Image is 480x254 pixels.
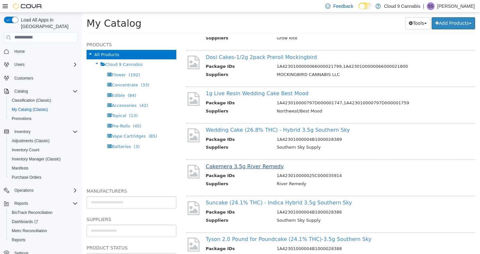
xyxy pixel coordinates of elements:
button: Operations [1,186,80,195]
span: Purchase Orders [12,175,41,180]
span: My Catalog (Classic) [12,107,48,112]
button: Adjustments (Classic) [7,136,80,145]
span: Customers [14,76,33,81]
span: Adjustments (Classic) [12,138,50,143]
h5: Manufacturers [5,174,95,182]
span: (45) [51,111,60,116]
button: Purchase Orders [7,173,80,182]
span: (33) [59,70,68,75]
a: BioTrack Reconciliation [9,209,55,217]
span: Purchase Orders [9,173,78,181]
button: Users [12,61,27,68]
th: Package IDs [124,196,190,204]
span: Operations [12,187,78,194]
span: Cloud 9 Cannabis [24,49,61,54]
td: Southern Sky Supply [190,204,388,213]
th: Suppliers [124,168,190,176]
span: Inventory Manager (Classic) [9,155,78,163]
button: Classification (Classic) [7,96,80,105]
button: Customers [1,73,80,82]
span: Classification (Classic) [12,98,51,103]
button: Users [1,60,80,69]
span: Inventory Count [12,147,40,153]
th: Package IDs [124,160,190,168]
input: Dark Mode [359,3,372,9]
a: My Catalog (Classic) [9,106,51,113]
span: Inventory Count [9,146,78,154]
td: 1A42301000004B1000028389 [190,124,388,132]
span: Home [14,49,25,54]
span: (3) [52,131,58,136]
a: Wedding Cake (26.8% THC) - Hybrid 3.5g Southern Sky [124,114,268,120]
span: Adjustments (Classic) [9,137,78,145]
th: Suppliers [124,204,190,213]
button: Promotions [7,114,80,123]
h5: Suppliers [5,203,95,211]
span: Flower [30,60,44,65]
a: Inventory Count [9,146,42,154]
a: Metrc Reconciliation [9,227,50,235]
button: BioTrack Reconciliation [7,208,80,217]
button: Reports [12,200,31,207]
td: 1A42301000004B1000028386 [190,196,388,204]
span: Metrc Reconciliation [9,227,78,235]
span: Home [12,47,78,55]
a: Suncake (24.1% THC) - Indica Hybrid 3.5g Southern Sky [124,187,270,193]
span: Reports [14,201,28,206]
span: (84) [46,80,55,85]
span: Vape Cartridges [30,121,64,126]
span: Reports [9,236,78,244]
a: Home [12,48,27,55]
span: SS [428,2,433,10]
a: Customers [12,74,36,82]
span: Users [14,62,24,67]
td: 1A4230100000066000021799,1A4230100000066000021800 [190,51,388,59]
span: Batteries [30,131,49,136]
td: Northwest/Best Mood [190,95,388,103]
button: Inventory [1,127,80,136]
span: Manifests [12,166,28,171]
td: 1A423010000025C000035914 [190,160,388,168]
td: 1A423010000797D000001747,1A423010000797D000001759 [190,87,388,95]
button: My Catalog (Classic) [7,105,80,114]
button: Reports [1,199,80,208]
span: Promotions [12,116,32,121]
img: missing-image.png [104,224,119,240]
button: Manifests [7,164,80,173]
button: Reports [7,235,80,245]
span: Accessories [30,90,55,95]
button: Catalog [12,87,30,95]
img: missing-image.png [104,78,119,94]
button: Inventory Count [7,145,80,155]
a: Manifests [9,164,31,172]
span: My Catalog (Classic) [9,106,78,113]
span: (42) [58,90,67,95]
img: missing-image.png [104,151,119,167]
button: Tools [324,5,349,17]
button: Catalog [1,87,80,96]
td: Grow Rite [190,22,388,30]
span: BioTrack Reconciliation [12,210,53,215]
img: missing-image.png [104,187,119,203]
th: Suppliers [124,59,190,67]
a: Dashboards [7,217,80,226]
td: 1A42301000004B1000028388 [190,233,388,241]
th: Package IDs [124,87,190,95]
span: Catalog [12,87,78,95]
span: Operations [14,188,34,193]
button: Operations [12,187,36,194]
th: Package IDs [124,233,190,241]
button: Add Products [350,5,393,17]
span: Concentrate [30,70,56,75]
td: River Remedy [190,168,388,176]
span: Reports [12,237,25,243]
span: Metrc Reconciliation [12,228,47,233]
span: (192) [47,60,58,65]
th: Suppliers [124,95,190,103]
button: Metrc Reconciliation [7,226,80,235]
span: Topical [30,100,44,105]
span: Users [12,61,78,68]
a: 1g Live Resin Wedding Cake Best Mood [124,78,227,84]
th: Package IDs [124,124,190,132]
